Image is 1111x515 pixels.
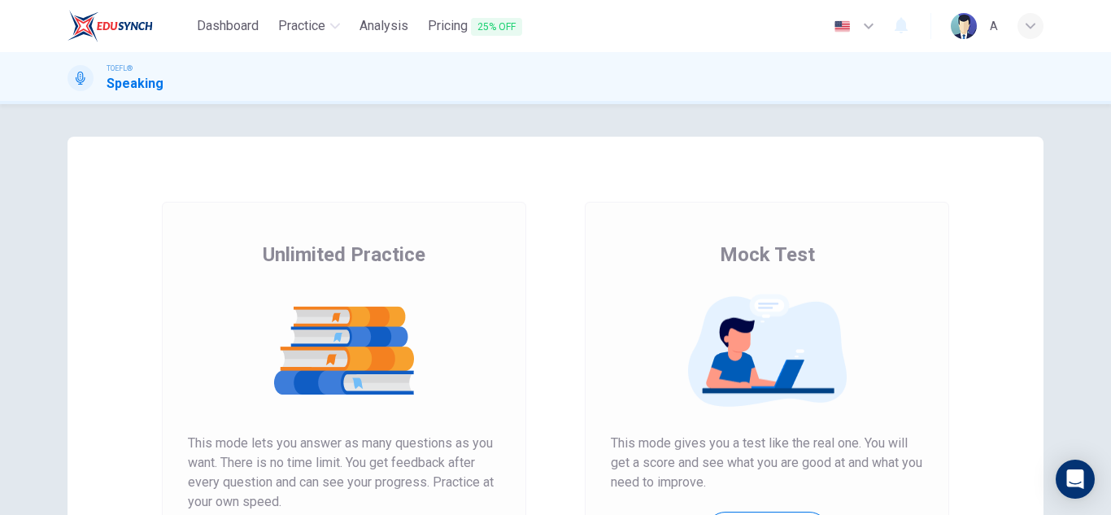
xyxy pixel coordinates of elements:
button: Practice [272,11,346,41]
img: EduSynch logo [68,10,153,42]
div: A [990,16,998,36]
button: Analysis [353,11,415,41]
span: Unlimited Practice [263,242,425,268]
h1: Speaking [107,74,163,94]
span: Analysis [359,16,408,36]
div: Open Intercom Messenger [1056,460,1095,499]
span: This mode lets you answer as many questions as you want. There is no time limit. You get feedback... [188,434,500,512]
span: Dashboard [197,16,259,36]
img: Profile picture [951,13,977,39]
button: Dashboard [190,11,265,41]
span: Pricing [428,16,522,37]
span: This mode gives you a test like the real one. You will get a score and see what you are good at a... [611,434,923,492]
img: en [832,20,852,33]
span: Mock Test [720,242,815,268]
a: EduSynch logo [68,10,190,42]
span: 25% OFF [471,18,522,36]
button: Pricing25% OFF [421,11,529,41]
span: Practice [278,16,325,36]
span: TOEFL® [107,63,133,74]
